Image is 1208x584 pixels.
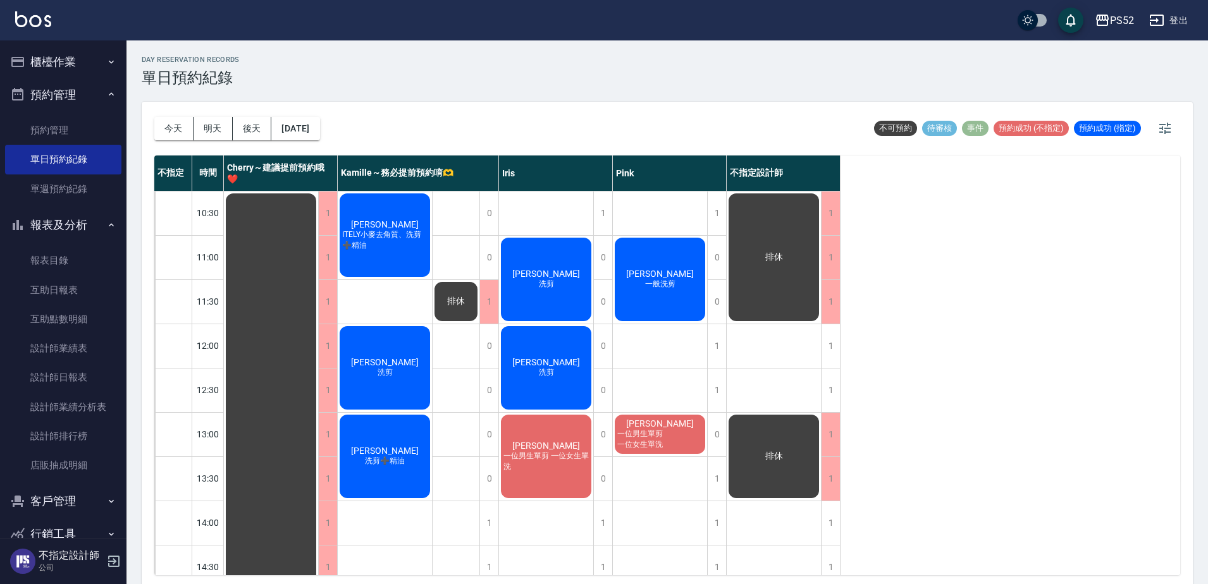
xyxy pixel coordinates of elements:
div: 0 [593,368,612,412]
div: 13:00 [192,412,224,456]
div: 0 [479,368,498,412]
span: [PERSON_NAME] [348,357,421,367]
span: 不可預約 [874,123,917,134]
a: 設計師業績分析表 [5,392,121,422]
div: PS52 [1110,13,1134,28]
div: 1 [707,368,726,412]
button: 後天 [233,117,272,140]
span: 預約成功 (指定) [1074,123,1141,134]
div: 12:00 [192,324,224,368]
div: 14:00 [192,501,224,545]
button: [DATE] [271,117,319,140]
div: 13:30 [192,456,224,501]
div: 1 [318,368,337,412]
img: Logo [15,11,51,27]
button: save [1058,8,1083,33]
span: 洗剪➕精油 [362,456,407,466]
span: 排休 [445,296,467,307]
span: [PERSON_NAME] [624,269,696,279]
div: 0 [593,413,612,456]
h3: 單日預約紀錄 [142,69,240,87]
span: [PERSON_NAME] [624,418,696,429]
span: 洗剪 [536,279,557,289]
span: 一般洗剪 [643,279,678,289]
div: 1 [821,324,840,368]
div: 1 [821,501,840,545]
div: 1 [593,501,612,545]
div: 0 [707,236,726,279]
span: [PERSON_NAME] [510,441,582,451]
a: 單日預約紀錄 [5,145,121,174]
div: 0 [707,280,726,324]
img: Person [10,549,35,574]
button: 預約管理 [5,78,121,111]
button: 行銷工具 [5,518,121,551]
span: 一位男生單剪 一位女生單洗 [501,451,591,472]
button: PS52 [1090,8,1139,33]
div: 1 [821,280,840,324]
div: 1 [318,280,337,324]
div: 0 [707,413,726,456]
span: 洗剪 [536,367,557,378]
button: 報表及分析 [5,209,121,241]
button: 客戶管理 [5,485,121,518]
div: 0 [593,324,612,368]
a: 設計師日報表 [5,363,121,392]
p: 公司 [39,562,103,573]
div: Iris [499,155,613,191]
span: [PERSON_NAME] [510,269,582,279]
button: 櫃檯作業 [5,46,121,78]
span: [PERSON_NAME] [348,219,421,229]
div: 1 [821,192,840,235]
div: 1 [707,457,726,501]
a: 設計師排行榜 [5,422,121,451]
div: 11:00 [192,235,224,279]
div: 0 [479,324,498,368]
div: Cherry～建議提前預約哦❤️ [224,155,338,191]
button: 明天 [194,117,233,140]
div: 1 [821,368,840,412]
a: 店販抽成明細 [5,451,121,480]
div: 11:30 [192,279,224,324]
span: 洗剪 [375,367,395,378]
div: 1 [821,457,840,501]
div: 1 [821,413,840,456]
h2: day Reservation records [142,56,240,64]
div: Kamille～務必提前預約唷🫶 [338,155,499,191]
div: 不指定設計師 [727,155,841,191]
span: [PERSON_NAME] [510,357,582,367]
h5: 不指定設計師 [39,549,103,562]
div: 1 [479,280,498,324]
span: ITELY小麥去角質、洗剪➕精油 [340,229,430,251]
div: 0 [479,413,498,456]
div: 0 [593,457,612,501]
span: 排休 [763,451,786,462]
div: 1 [707,501,726,545]
div: 1 [318,413,337,456]
div: 時間 [192,155,224,191]
a: 互助點數明細 [5,305,121,334]
span: [PERSON_NAME] [348,446,421,456]
a: 報表目錄 [5,246,121,275]
span: 事件 [962,123,989,134]
div: 0 [593,236,612,279]
div: 1 [318,324,337,368]
div: 1 [593,192,612,235]
div: 1 [318,192,337,235]
div: 1 [318,236,337,279]
div: 1 [479,501,498,545]
div: 不指定 [154,155,192,191]
div: 0 [479,457,498,501]
button: 今天 [154,117,194,140]
span: 排休 [763,252,786,263]
div: 0 [479,192,498,235]
span: 一位男生單剪 一位女生單洗 [615,429,705,450]
span: 預約成功 (不指定) [994,123,1069,134]
div: Pink [613,155,727,191]
div: 0 [593,280,612,324]
div: 1 [318,501,337,545]
a: 單週預約紀錄 [5,174,121,204]
a: 互助日報表 [5,276,121,305]
div: 1 [707,324,726,368]
div: 1 [707,192,726,235]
